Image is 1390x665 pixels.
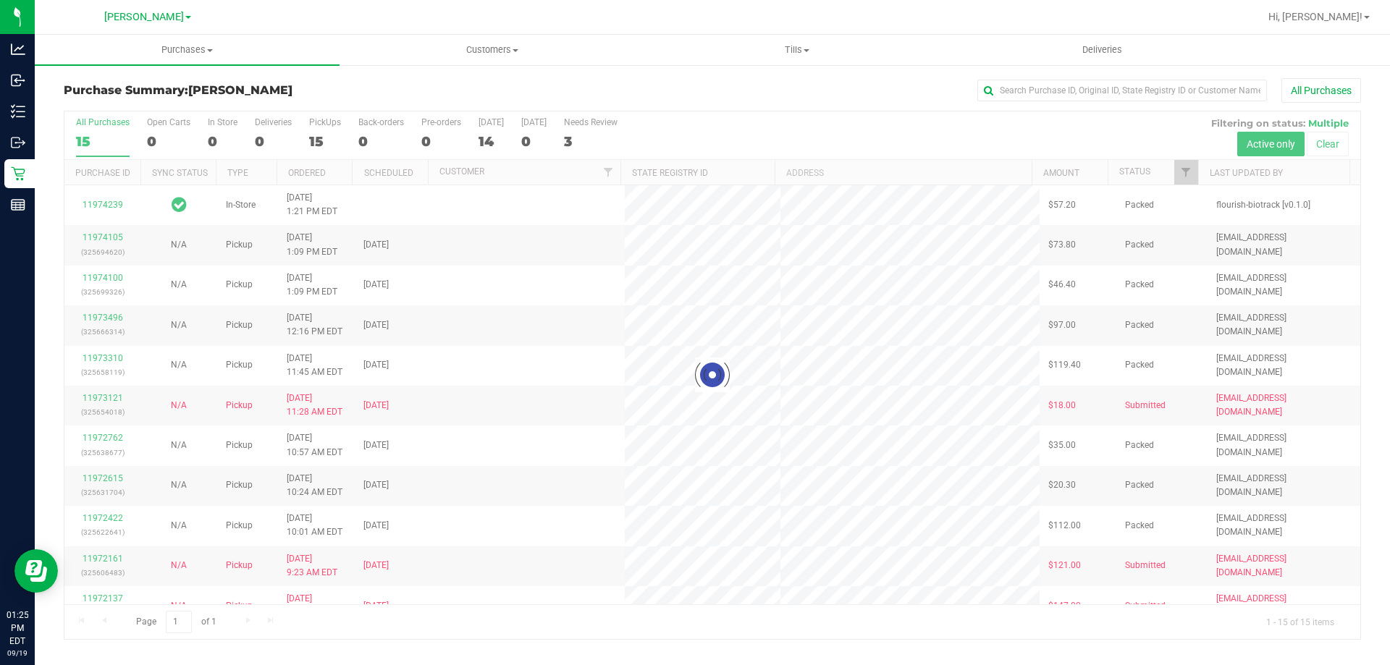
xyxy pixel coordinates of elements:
a: Deliveries [950,35,1255,65]
inline-svg: Outbound [11,135,25,150]
input: Search Purchase ID, Original ID, State Registry ID or Customer Name... [977,80,1267,101]
p: 01:25 PM EDT [7,609,28,648]
span: Tills [645,43,948,56]
h3: Purchase Summary: [64,84,496,97]
span: [PERSON_NAME] [188,83,292,97]
span: Purchases [35,43,340,56]
iframe: Resource center [14,549,58,593]
span: [PERSON_NAME] [104,11,184,23]
inline-svg: Reports [11,198,25,212]
inline-svg: Inventory [11,104,25,119]
span: Deliveries [1063,43,1142,56]
span: Hi, [PERSON_NAME]! [1268,11,1362,22]
p: 09/19 [7,648,28,658]
span: Customers [340,43,644,56]
inline-svg: Analytics [11,42,25,56]
a: Purchases [35,35,340,65]
a: Customers [340,35,644,65]
inline-svg: Retail [11,166,25,181]
a: Tills [644,35,949,65]
inline-svg: Inbound [11,73,25,88]
button: All Purchases [1281,78,1361,103]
